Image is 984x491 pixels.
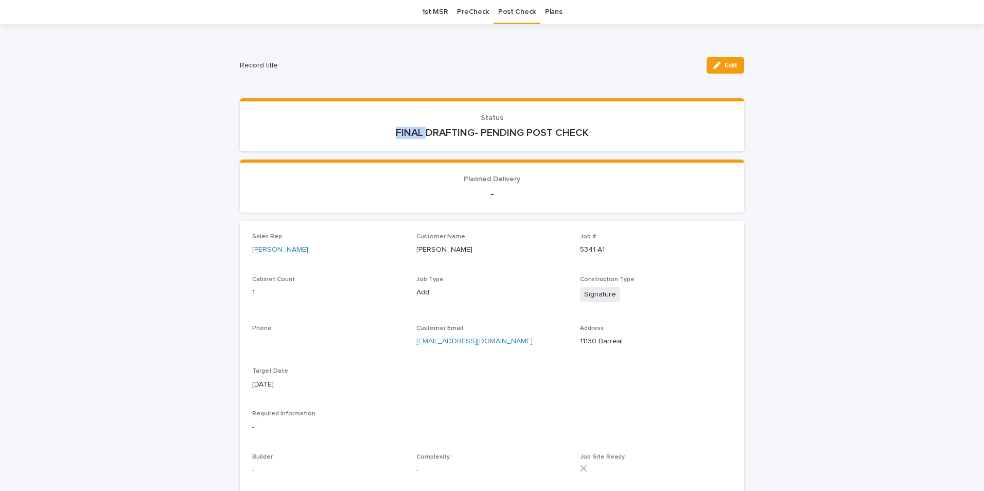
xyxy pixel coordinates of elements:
p: - [252,188,732,200]
span: Job Site Ready [580,454,625,460]
p: [PERSON_NAME] [416,244,568,255]
button: Edit [707,57,744,74]
span: Complexity [416,454,450,460]
span: Edit [725,62,737,69]
span: Customer Name [416,234,465,240]
span: Construction Type [580,276,635,283]
a: [PERSON_NAME] [252,244,308,255]
p: Add [416,287,568,298]
p: 1 [252,287,404,298]
span: Job # [580,234,596,240]
span: Required Information [252,411,315,417]
span: Sales Rep [252,234,282,240]
span: Cabinet Count [252,276,295,283]
a: [EMAIL_ADDRESS][DOMAIN_NAME] [416,338,533,345]
p: - [252,422,732,433]
p: 5341-A1 [580,244,732,255]
p: [DATE] [252,379,404,390]
span: Planned Delivery [464,176,520,183]
span: Builder [252,454,273,460]
p: 11130 Barreal [580,336,732,347]
p: - [416,465,568,476]
span: Address [580,325,604,331]
h2: Record title [240,61,698,70]
span: Phone [252,325,272,331]
p: - [252,465,404,476]
span: Job Type [416,276,444,283]
span: Target Date [252,368,288,374]
span: Customer Email [416,325,463,331]
span: Status [481,114,503,121]
p: FINAL DRAFTING- PENDING POST CHECK [252,127,732,139]
span: Signature [580,287,620,302]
